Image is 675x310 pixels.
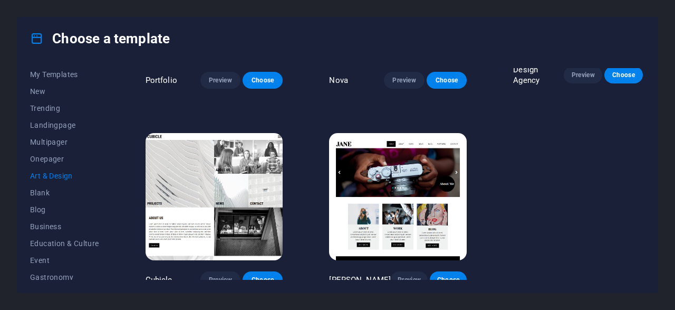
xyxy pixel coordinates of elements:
span: Preview [209,276,232,284]
span: Multipager [30,138,99,146]
button: Preview [384,72,424,89]
button: Blog [30,201,99,218]
button: Landingpage [30,117,99,134]
span: Education & Culture [30,239,99,248]
button: Choose [604,67,643,83]
button: Multipager [30,134,99,151]
button: Choose [427,72,467,89]
span: Onepager [30,155,99,163]
button: Choose [243,271,283,288]
img: Cubicle [146,133,283,260]
span: Preview [399,276,419,284]
span: Blank [30,189,99,197]
button: Preview [391,271,428,288]
button: Trending [30,100,99,117]
button: Event [30,252,99,269]
button: Choose [243,72,283,89]
button: Choose [430,271,467,288]
span: Choose [435,76,458,84]
span: My Templates [30,70,99,79]
span: Gastronomy [30,273,99,281]
button: Education & Culture [30,235,99,252]
span: Landingpage [30,121,99,129]
button: Blank [30,184,99,201]
button: My Templates [30,66,99,83]
p: [PERSON_NAME] [329,275,391,285]
button: Gastronomy [30,269,99,286]
span: Blog [30,205,99,214]
button: Preview [200,72,240,89]
span: New [30,87,99,96]
button: Business [30,218,99,235]
h4: Choose a template [30,30,170,47]
span: Trending [30,104,99,112]
button: Art & Design [30,167,99,184]
button: Onepager [30,151,99,167]
span: Choose [438,276,458,284]
img: Jane [329,133,467,260]
span: Choose [613,71,634,79]
p: Cubicle [146,275,172,285]
span: Art & Design [30,172,99,180]
button: Preview [200,271,240,288]
button: Preview [564,67,602,83]
p: Design Agency [513,64,564,86]
p: Portfolio [146,75,177,86]
span: Preview [572,71,594,79]
p: Nova [329,75,348,86]
span: Choose [251,276,274,284]
span: Event [30,256,99,265]
button: New [30,83,99,100]
span: Preview [209,76,232,84]
span: Choose [251,76,274,84]
span: Preview [392,76,416,84]
span: Business [30,222,99,231]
